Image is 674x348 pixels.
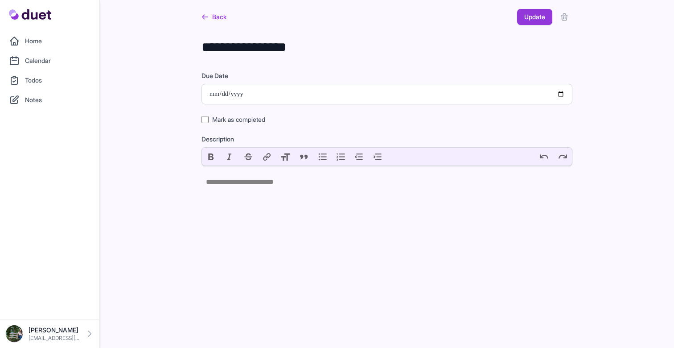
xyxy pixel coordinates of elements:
[239,148,258,166] button: Strikethrough
[5,71,94,89] a: Todos
[29,335,80,342] p: [EMAIL_ADDRESS][DOMAIN_NAME]
[5,32,94,50] a: Home
[221,148,239,166] button: Italic
[369,148,387,166] button: Increase Level
[5,325,94,343] a: [PERSON_NAME] [EMAIL_ADDRESS][DOMAIN_NAME]
[5,52,94,70] a: Calendar
[202,148,221,166] button: Bold
[29,326,80,335] p: [PERSON_NAME]
[332,148,350,166] button: Numbers
[212,115,265,124] label: Mark as completed
[5,91,94,109] a: Notes
[553,148,572,166] button: Redo
[258,148,276,166] button: Link
[201,71,572,80] label: Due Date
[517,9,552,25] button: Update
[201,9,226,25] a: Back
[276,148,295,166] button: Heading
[313,148,332,166] button: Bullets
[201,135,572,144] label: Description
[295,148,313,166] button: Quote
[5,325,23,343] img: DSC08576_Original.jpeg
[350,148,369,166] button: Decrease Level
[535,148,554,166] button: Undo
